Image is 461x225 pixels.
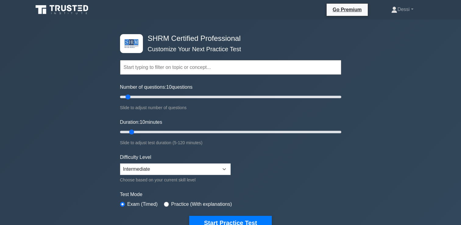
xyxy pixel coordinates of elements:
label: Test Mode [120,191,341,198]
h4: SHRM Certified Professional [145,34,311,43]
label: Duration: minutes [120,119,162,126]
a: Go Premium [329,6,365,13]
div: Choose based on your current skill level [120,176,231,184]
label: Exam (Timed) [127,201,158,208]
label: Practice (With explanations) [171,201,232,208]
span: 10 [166,84,172,90]
a: Dessi [377,3,428,16]
span: 10 [140,120,145,125]
label: Number of questions: questions [120,84,193,91]
input: Start typing to filter on topic or concept... [120,60,341,75]
div: Slide to adjust number of questions [120,104,341,111]
label: Difficulty Level [120,154,151,161]
div: Slide to adjust test duration (5-120 minutes) [120,139,341,146]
